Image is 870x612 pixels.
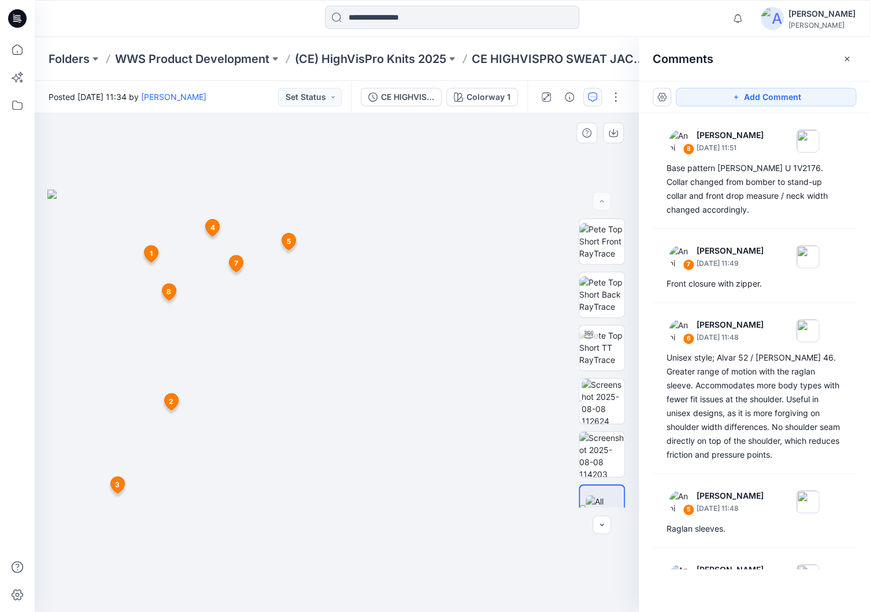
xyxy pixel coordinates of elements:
div: Base pattern [PERSON_NAME] U 1V2176. Collar changed from bomber to stand-up collar and front drop... [667,161,842,217]
div: Colorway 1 [467,91,510,103]
img: Pete Top Short TT RayTrace [579,329,624,366]
button: CE HIGHVISPRO SWEATER JACKET [361,88,442,106]
img: Pete Top Short Front RayTrace [579,223,624,259]
img: Screenshot 2025-08-08 114203 [579,432,624,477]
p: CE HIGHVISPRO SWEAT JACKET [472,51,651,67]
div: [PERSON_NAME] [788,7,856,21]
p: [PERSON_NAME] [697,489,764,503]
h2: Comments [653,52,713,66]
div: CE HIGHVISPRO SWEATER JACKET [381,91,434,103]
button: Add Comment [676,88,856,106]
a: Folders [49,51,90,67]
img: Anni Rissanen [669,319,692,342]
p: [DATE] 11:48 [697,332,764,343]
button: Details [560,88,579,106]
div: Front closure with zipper. [667,277,842,291]
div: 5 [683,504,694,515]
div: 6 [683,333,694,344]
img: All colorways [586,495,624,520]
div: Raglan sleeves. [667,522,842,536]
div: 7 [683,259,694,270]
img: Anni Rissanen [669,564,692,587]
p: [PERSON_NAME] [697,128,764,142]
img: Anni Rissanen [669,129,692,153]
span: Posted [DATE] 11:34 by [49,91,206,103]
img: avatar [761,7,784,30]
a: WWS Product Development [115,51,269,67]
p: [PERSON_NAME] [697,563,764,577]
button: Colorway 1 [446,88,518,106]
div: 8 [683,143,694,155]
div: [PERSON_NAME] [788,21,856,29]
p: [PERSON_NAME] [697,244,764,258]
p: [PERSON_NAME] [697,318,764,332]
p: [DATE] 11:51 [697,142,764,154]
img: Anni Rissanen [669,490,692,513]
p: [DATE] 11:48 [697,503,764,514]
a: (CE) HighVisPro Knits 2025 [295,51,446,67]
p: [DATE] 11:49 [697,258,764,269]
img: Pete Top Short Back RayTrace [579,276,624,313]
img: Anni Rissanen [669,245,692,268]
img: Screenshot 2025-08-08 112624 [582,379,624,424]
div: Unisex style; Alvar 52 / [PERSON_NAME] 46. Greater range of motion with the raglan sleeve. Accomm... [667,351,842,462]
a: [PERSON_NAME] [141,92,206,102]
